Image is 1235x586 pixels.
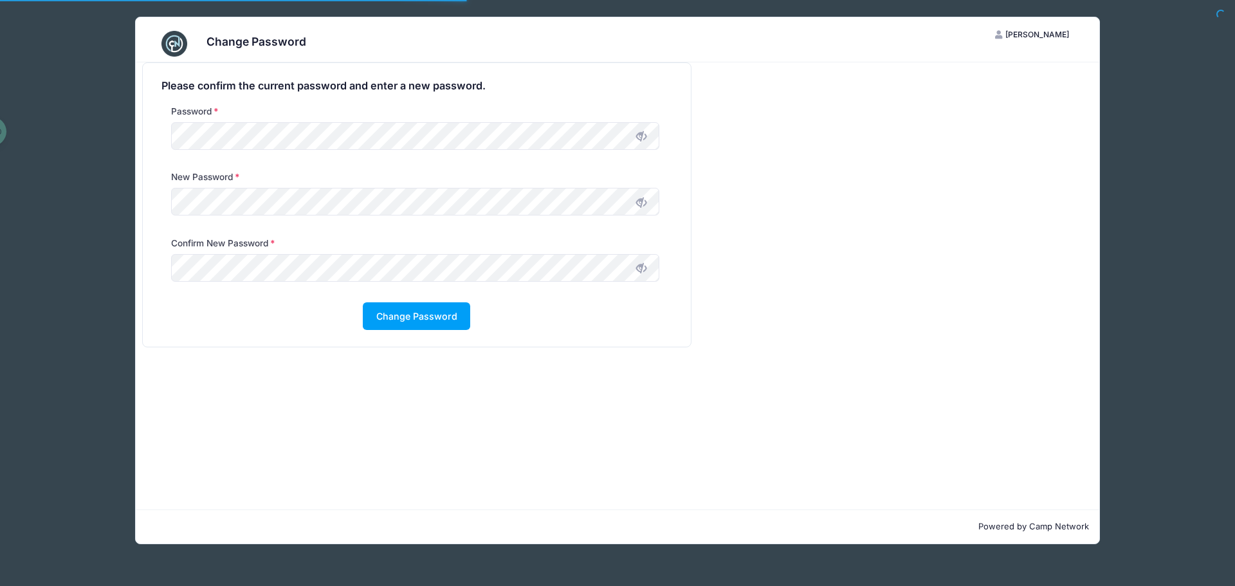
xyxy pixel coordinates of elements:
[363,302,470,330] button: Change Password
[171,170,240,183] label: New Password
[171,105,219,118] label: Password
[171,237,275,250] label: Confirm New Password
[206,35,306,48] h3: Change Password
[146,520,1089,533] p: Powered by Camp Network
[161,80,672,93] h4: Please confirm the current password and enter a new password.
[1005,30,1069,39] span: [PERSON_NAME]
[161,31,187,57] img: CampNetwork
[984,24,1081,46] button: [PERSON_NAME]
